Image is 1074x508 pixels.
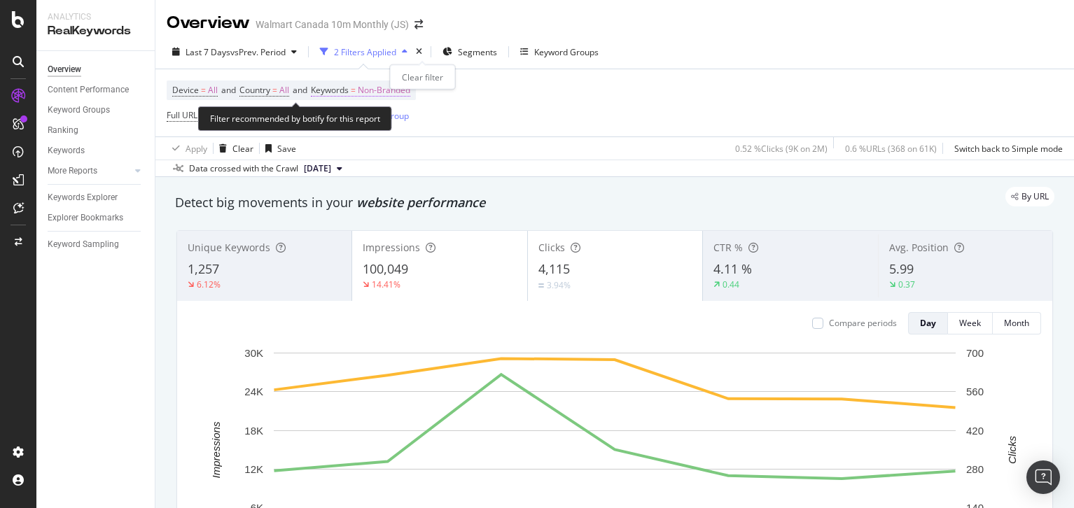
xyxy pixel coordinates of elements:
button: Week [948,312,993,334]
span: All [208,80,218,100]
span: Last 7 Days [186,46,230,58]
button: Switch back to Simple mode [949,137,1063,160]
a: Ranking [48,123,145,138]
a: Overview [48,62,145,77]
span: = [201,84,206,96]
div: 0.37 [898,278,915,290]
div: Ranking [48,123,78,138]
span: Full URL [167,109,197,121]
span: 1,257 [188,260,219,277]
span: By URL [1021,192,1049,201]
div: legacy label [1005,187,1054,206]
text: 700 [966,347,984,359]
text: 560 [966,386,984,397]
button: Apply [167,137,207,160]
a: Explorer Bookmarks [48,211,145,225]
text: 420 [966,425,984,437]
span: 4,115 [538,260,570,277]
div: Month [1004,317,1029,329]
div: Keywords Explorer [48,190,118,205]
span: vs Prev. Period [230,46,286,58]
text: Impressions [210,421,222,478]
text: 18K [244,425,263,437]
span: Unique Keywords [188,241,270,254]
span: 2025 Aug. 29th [304,162,331,175]
div: times [413,45,425,59]
div: Explorer Bookmarks [48,211,123,225]
div: Data crossed with the Crawl [189,162,298,175]
div: Day [920,317,936,329]
a: Keywords [48,143,145,158]
div: RealKeywords [48,23,144,39]
div: Save [277,143,296,155]
div: Keyword Groups [48,103,110,118]
div: Keywords [48,143,85,158]
text: 280 [966,463,984,475]
span: Segments [458,46,497,58]
img: Equal [538,283,544,288]
button: Segments [437,41,503,63]
div: Overview [167,11,250,35]
button: 2 Filters Applied [314,41,413,63]
span: Avg. Position [889,241,949,254]
div: Week [959,317,981,329]
a: Keywords Explorer [48,190,145,205]
div: Clear filter [390,65,455,90]
div: Keyword Sampling [48,237,119,252]
button: Day [908,312,948,334]
span: 5.99 [889,260,914,277]
div: Clear [232,143,253,155]
div: Apply [186,143,207,155]
span: Non-Branded [358,80,410,100]
div: Open Intercom Messenger [1026,460,1060,494]
span: Clicks [538,241,565,254]
span: Device [172,84,199,96]
button: Month [993,312,1041,334]
div: Analytics [48,11,144,23]
span: and [293,84,307,96]
div: Walmart Canada 10m Monthly (JS) [256,17,409,31]
button: Save [260,137,296,160]
div: Keyword Groups [534,46,599,58]
div: More Reports [48,164,97,178]
div: Switch back to Simple mode [954,143,1063,155]
div: 14.41% [372,278,400,290]
span: CTR % [713,241,743,254]
text: 12K [244,463,263,475]
div: Filter recommended by botify for this report [198,106,392,131]
span: 100,049 [363,260,408,277]
span: Country [239,84,270,96]
button: Clear [214,137,253,160]
div: 3.94% [547,279,571,291]
div: 2 Filters Applied [334,46,396,58]
button: Keyword Groups [515,41,604,63]
div: 6.12% [197,278,221,290]
div: 0.52 % Clicks ( 9K on 2M ) [735,143,828,155]
span: = [351,84,356,96]
div: 0.6 % URLs ( 368 on 61K ) [845,143,937,155]
text: Clicks [1006,435,1018,463]
a: Keyword Groups [48,103,145,118]
div: Compare periods [829,317,897,329]
span: Keywords [311,84,349,96]
div: arrow-right-arrow-left [414,20,423,29]
div: Content Performance [48,83,129,97]
div: Overview [48,62,81,77]
a: Keyword Sampling [48,237,145,252]
div: 0.44 [723,278,739,290]
span: Impressions [363,241,420,254]
text: 24K [244,386,263,397]
span: All [279,80,289,100]
span: = [272,84,277,96]
span: and [221,84,236,96]
a: Content Performance [48,83,145,97]
span: 4.11 % [713,260,752,277]
text: 30K [244,347,263,359]
button: Last 7 DaysvsPrev. Period [167,41,302,63]
button: [DATE] [298,160,348,177]
a: More Reports [48,164,131,178]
